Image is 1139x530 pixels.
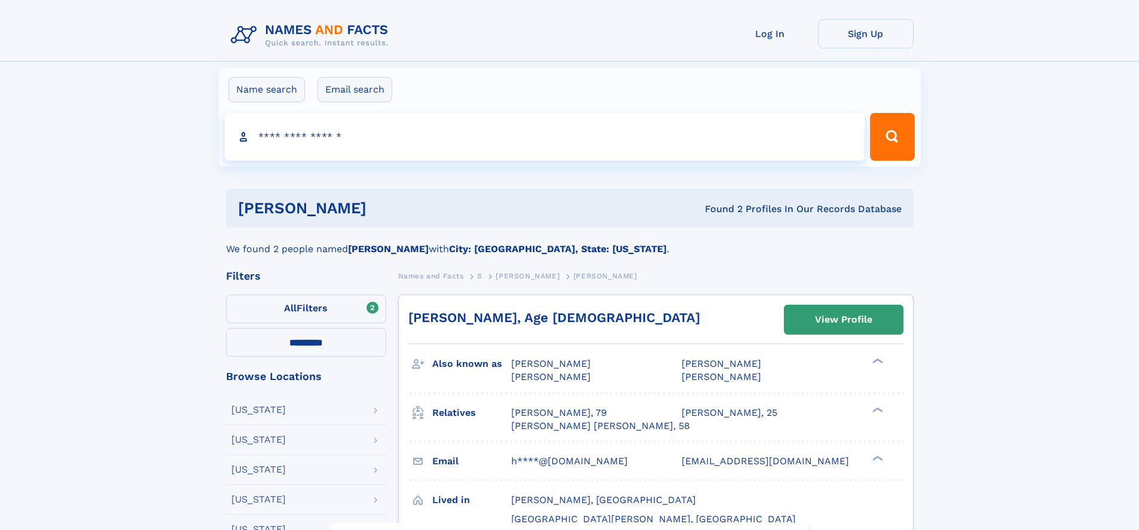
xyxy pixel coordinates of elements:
img: Logo Names and Facts [226,19,398,51]
a: View Profile [784,305,903,334]
h3: Also known as [432,354,511,374]
div: Found 2 Profiles In Our Records Database [536,203,902,216]
a: [PERSON_NAME], 79 [511,406,607,419]
div: ❯ [869,406,884,413]
div: We found 2 people named with . [226,228,914,256]
div: Browse Locations [226,371,386,382]
div: ❯ [869,357,884,365]
div: View Profile [815,306,872,333]
b: City: [GEOGRAPHIC_DATA], State: [US_STATE] [449,243,667,255]
span: [PERSON_NAME] [511,358,591,369]
a: [PERSON_NAME] [496,268,560,283]
span: All [284,302,297,314]
a: Log In [722,19,818,48]
a: [PERSON_NAME], 25 [682,406,777,419]
input: search input [225,113,865,161]
label: Email search [317,77,392,102]
span: [PERSON_NAME] [511,371,591,382]
span: [GEOGRAPHIC_DATA][PERSON_NAME], [GEOGRAPHIC_DATA] [511,513,796,525]
div: [US_STATE] [231,495,286,504]
div: ❯ [869,454,884,462]
span: S [477,272,483,280]
div: [US_STATE] [231,435,286,445]
span: [PERSON_NAME], [GEOGRAPHIC_DATA] [511,494,696,506]
div: [US_STATE] [231,405,286,415]
h3: Relatives [432,403,511,423]
div: Filters [226,271,386,281]
span: [PERSON_NAME] [496,272,560,280]
span: [EMAIL_ADDRESS][DOMAIN_NAME] [682,455,849,467]
a: Names and Facts [398,268,464,283]
h1: [PERSON_NAME] [238,201,536,216]
h3: Email [432,451,511,471]
span: [PERSON_NAME] [573,272,637,280]
a: S [477,268,483,283]
span: [PERSON_NAME] [682,358,761,369]
button: Search Button [870,113,914,161]
span: [PERSON_NAME] [682,371,761,382]
label: Name search [228,77,305,102]
a: Sign Up [818,19,914,48]
div: [US_STATE] [231,465,286,474]
a: [PERSON_NAME], Age [DEMOGRAPHIC_DATA] [408,310,700,325]
label: Filters [226,295,386,323]
a: [PERSON_NAME] [PERSON_NAME], 58 [511,419,690,433]
h3: Lived in [432,490,511,510]
b: [PERSON_NAME] [348,243,429,255]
